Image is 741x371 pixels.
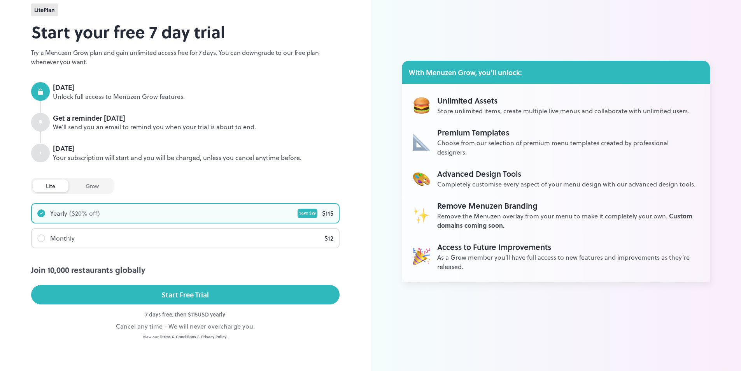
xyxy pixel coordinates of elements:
div: Remove the Menuzen overlay from your menu to make it completely your own. [437,211,699,230]
div: Access to Future Improvements [437,241,699,253]
img: Unlimited Assets [413,97,430,114]
div: [DATE] [53,143,340,153]
div: Monthly [50,234,75,243]
div: Premium Templates [437,127,699,138]
div: Your subscription will start and you will be charged, unless you cancel anytime before. [53,153,340,162]
div: Advanced Design Tools [437,168,695,179]
span: lite Plan [34,6,55,14]
span: Custom domains coming soon. [437,211,692,230]
p: Try a Menuzen Grow plan and gain unlimited access free for 7 days. You can downgrade to our free ... [31,48,340,67]
div: ($ 20 % off) [69,209,100,218]
div: Yearly [50,209,67,218]
div: [DATE] [53,82,340,92]
div: grow [72,179,112,192]
div: 7 days free, then $ 115 USD yearly [31,310,340,318]
div: Store unlimited items, create multiple live menus and collaborate with unlimited users. [437,106,689,116]
div: Choose from our selection of premium menu templates created by professional designers. [437,138,699,157]
div: Get a reminder [DATE] [53,113,340,123]
div: $ 115 [322,209,333,218]
div: $ 12 [324,234,333,243]
img: Unlimited Assets [413,133,430,151]
div: We’ll send you an email to remind you when your trial is about to end. [53,123,340,132]
div: Unlock full access to Menuzen Grow features. [53,92,340,101]
div: With Menuzen Grow, you’ll unlock: [402,61,710,84]
img: Unlimited Assets [413,248,430,265]
div: Join 10,000 restaurants globally [31,264,340,276]
button: Start Free Trial [31,285,340,304]
div: Save $ 29 [298,209,317,218]
img: Unlimited Assets [413,206,430,224]
div: lite [33,179,68,192]
img: Unlimited Assets [413,170,430,187]
h2: Start your free 7 day trial [31,19,340,44]
a: Privacy Policy. [201,334,228,339]
a: Terms & Conditions [160,334,196,339]
div: View our & [31,334,340,340]
div: As a Grow member you’ll have full access to new features and improvements as they’re released. [437,253,699,271]
div: Start Free Trial [161,289,209,301]
div: Completely customise every aspect of your menu design with our advanced design tools. [437,179,695,189]
div: Remove Menuzen Branding [437,200,699,211]
div: Unlimited Assets [437,95,689,106]
div: Cancel any time - We will never overcharge you. [31,322,340,331]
